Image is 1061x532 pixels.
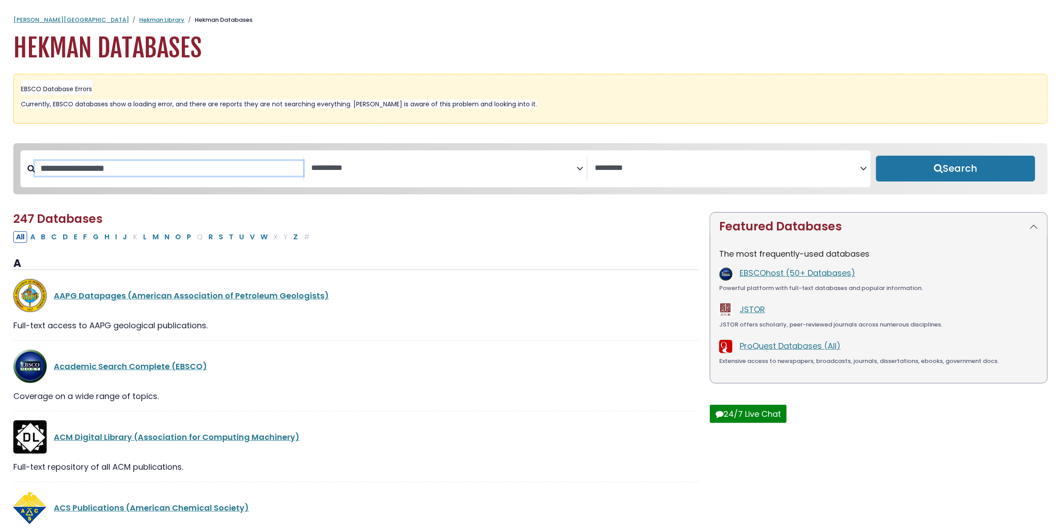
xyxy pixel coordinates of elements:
[311,164,577,173] textarea: Search
[13,33,1048,63] h1: Hekman Databases
[35,161,303,176] input: Search database by title or keyword
[54,502,249,513] a: ACS Publications (American Chemical Society)
[13,231,27,243] button: All
[876,156,1036,181] button: Submit for Search Results
[21,100,537,109] span: Currently, EBSCO databases show a loading error, and there are reports they are not searching eve...
[60,231,71,243] button: Filter Results D
[13,461,699,473] div: Full-text repository of all ACM publications.
[139,16,184,24] a: Hekman Library
[13,257,699,270] h3: A
[740,304,765,315] a: JSTOR
[719,248,1038,260] p: The most frequently-used databases
[13,143,1048,195] nav: Search filters
[719,320,1038,329] div: JSTOR offers scholarly, peer-reviewed journals across numerous disciplines.
[13,390,699,402] div: Coverage on a wide range of topics.
[13,231,313,242] div: Alpha-list to filter by first letter of database name
[150,231,161,243] button: Filter Results M
[38,231,48,243] button: Filter Results B
[247,231,257,243] button: Filter Results V
[120,231,130,243] button: Filter Results J
[13,16,1048,24] nav: breadcrumb
[291,231,300,243] button: Filter Results Z
[740,340,841,351] a: ProQuest Databases (All)
[184,231,194,243] button: Filter Results P
[719,357,1038,366] div: Extensive access to newspapers, broadcasts, journals, dissertations, ebooks, government docs.
[719,284,1038,293] div: Powerful platform with full-text databases and popular information.
[21,85,92,93] span: EBSCO Database Errors
[710,213,1047,241] button: Featured Databases
[102,231,112,243] button: Filter Results H
[54,361,207,372] a: Academic Search Complete (EBSCO)
[140,231,149,243] button: Filter Results L
[740,267,855,278] a: EBSCOhost (50+ Databases)
[90,231,101,243] button: Filter Results G
[172,231,184,243] button: Filter Results O
[54,431,300,443] a: ACM Digital Library (Association for Computing Machinery)
[54,290,329,301] a: AAPG Datapages (American Association of Petroleum Geologists)
[226,231,236,243] button: Filter Results T
[710,405,787,423] button: 24/7 Live Chat
[595,164,860,173] textarea: Search
[13,16,129,24] a: [PERSON_NAME][GEOGRAPHIC_DATA]
[80,231,90,243] button: Filter Results F
[216,231,226,243] button: Filter Results S
[162,231,172,243] button: Filter Results N
[236,231,247,243] button: Filter Results U
[184,16,252,24] li: Hekman Databases
[206,231,216,243] button: Filter Results R
[258,231,270,243] button: Filter Results W
[13,319,699,331] div: Full-text access to AAPG geological publications.
[28,231,38,243] button: Filter Results A
[112,231,120,243] button: Filter Results I
[13,211,103,227] span: 247 Databases
[48,231,60,243] button: Filter Results C
[71,231,80,243] button: Filter Results E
